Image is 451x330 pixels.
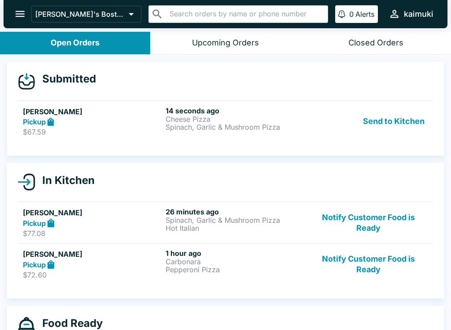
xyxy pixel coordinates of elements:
[23,219,46,228] strong: Pickup
[23,207,162,218] h5: [PERSON_NAME]
[166,115,305,123] p: Cheese Pizza
[23,229,162,238] p: $77.08
[35,174,95,187] h4: In Kitchen
[166,266,305,274] p: Pepperoni Pizza
[18,243,433,285] a: [PERSON_NAME]Pickup$72.601 hour agoCarbonaraPepperoni PizzaNotify Customer Food is Ready
[404,9,433,19] div: kaimuki
[309,207,428,238] button: Notify Customer Food is Ready
[166,123,305,131] p: Spinach, Garlic & Mushroom Pizza
[23,249,162,259] h5: [PERSON_NAME]
[23,106,162,117] h5: [PERSON_NAME]
[35,10,125,19] p: [PERSON_NAME]'s Boston Pizza
[309,249,428,279] button: Notify Customer Food is Ready
[348,38,403,48] div: Closed Orders
[9,3,31,25] button: open drawer
[385,4,437,23] button: kaimuki
[166,249,305,258] h6: 1 hour ago
[23,260,46,269] strong: Pickup
[18,202,433,243] a: [PERSON_NAME]Pickup$77.0826 minutes agoSpinach, Garlic & Mushroom PizzaHot ItalianNotify Customer...
[18,101,433,142] a: [PERSON_NAME]Pickup$67.5914 seconds agoCheese PizzaSpinach, Garlic & Mushroom PizzaSend to Kitchen
[166,106,305,115] h6: 14 seconds ago
[355,10,374,19] p: Alerts
[31,6,141,22] button: [PERSON_NAME]'s Boston Pizza
[23,117,46,126] strong: Pickup
[23,270,162,279] p: $72.60
[166,216,305,224] p: Spinach, Garlic & Mushroom Pizza
[23,127,162,136] p: $67.59
[166,207,305,216] h6: 26 minutes ago
[166,258,305,266] p: Carbonara
[51,38,100,48] div: Open Orders
[35,72,96,86] h4: Submitted
[192,38,259,48] div: Upcoming Orders
[166,224,305,232] p: Hot Italian
[35,317,103,330] h4: Food Ready
[359,106,428,137] button: Send to Kitchen
[167,8,324,20] input: Search orders by name or phone number
[349,10,354,19] p: 0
